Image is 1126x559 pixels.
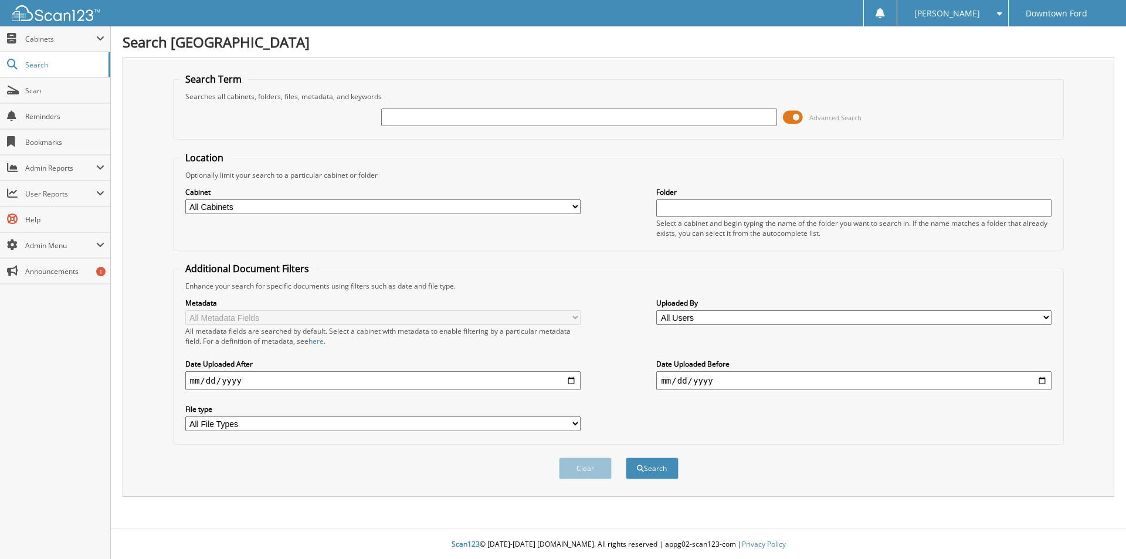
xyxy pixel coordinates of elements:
span: Reminders [25,111,104,121]
div: All metadata fields are searched by default. Select a cabinet with metadata to enable filtering b... [185,326,581,346]
label: Date Uploaded Before [656,359,1052,369]
h1: Search [GEOGRAPHIC_DATA] [123,32,1114,52]
span: Help [25,215,104,225]
span: [PERSON_NAME] [914,10,980,17]
span: Admin Reports [25,163,96,173]
div: Searches all cabinets, folders, files, metadata, and keywords [179,92,1058,101]
label: Date Uploaded After [185,359,581,369]
legend: Additional Document Filters [179,262,315,275]
legend: Search Term [179,73,247,86]
label: Cabinet [185,187,581,197]
span: Admin Menu [25,240,96,250]
span: Bookmarks [25,137,104,147]
label: Folder [656,187,1052,197]
span: User Reports [25,189,96,199]
span: Scan [25,86,104,96]
iframe: Chat Widget [1067,503,1126,559]
input: end [656,371,1052,390]
legend: Location [179,151,229,164]
span: Search [25,60,103,70]
img: scan123-logo-white.svg [12,5,100,21]
div: 1 [96,267,106,276]
button: Search [626,458,679,479]
span: Downtown Ford [1026,10,1087,17]
label: File type [185,404,581,414]
div: Optionally limit your search to a particular cabinet or folder [179,170,1058,180]
label: Metadata [185,298,581,308]
input: start [185,371,581,390]
span: Announcements [25,266,104,276]
label: Uploaded By [656,298,1052,308]
span: Cabinets [25,34,96,44]
button: Clear [559,458,612,479]
div: Enhance your search for specific documents using filters such as date and file type. [179,281,1058,291]
a: Privacy Policy [742,539,786,549]
div: Select a cabinet and begin typing the name of the folder you want to search in. If the name match... [656,218,1052,238]
a: here [308,336,324,346]
span: Advanced Search [809,113,862,122]
div: © [DATE]-[DATE] [DOMAIN_NAME]. All rights reserved | appg02-scan123-com | [111,530,1126,559]
span: Scan123 [452,539,480,549]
